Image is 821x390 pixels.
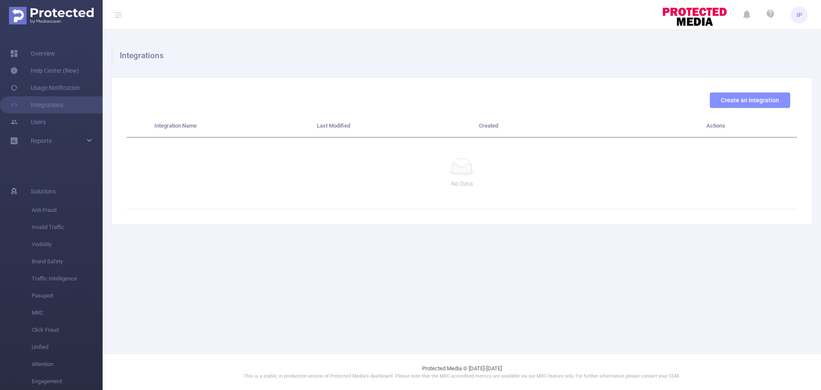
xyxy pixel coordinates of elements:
span: Visibility [32,236,103,253]
span: Traffic Intelligence [32,270,103,287]
a: Integrations [10,96,63,113]
span: Unified [32,339,103,356]
footer: Protected Media © [DATE]-[DATE] [103,354,821,390]
a: Overview [10,45,55,62]
span: Click Fraud [32,322,103,339]
span: Integration Name [154,122,197,129]
span: Attention [32,356,103,373]
p: No Data [133,179,790,188]
span: Reports [31,137,52,144]
span: Engagement [32,373,103,390]
a: Help Center (New) [10,62,79,79]
span: Brand Safety [32,253,103,270]
span: Created [479,122,498,129]
span: IP [797,6,802,24]
span: Invalid Traffic [32,219,103,236]
a: Users [10,113,46,131]
span: Last Modified [317,122,350,129]
span: MRC [32,304,103,322]
p: This is a stable, in production version of Protected Media's dashboard. Please note that the MRC ... [124,373,800,380]
a: Usage Notification [10,79,80,96]
button: Create an Integration [710,92,790,108]
span: Solutions [31,183,56,200]
span: Passport [32,287,103,304]
a: Reports [31,132,52,149]
img: Protected Media [9,7,94,24]
h1: Integrations [111,47,805,64]
span: Actions [706,122,725,129]
span: Anti-Fraud [32,202,103,219]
